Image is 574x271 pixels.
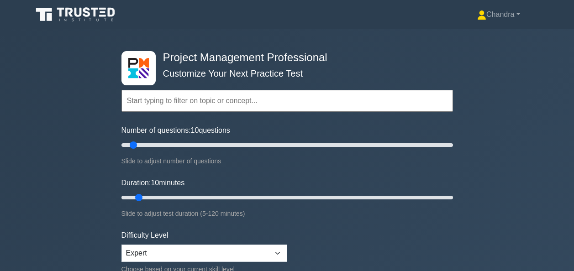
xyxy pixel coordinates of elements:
label: Number of questions: questions [121,125,230,136]
label: Duration: minutes [121,177,185,188]
span: 10 [151,179,159,187]
input: Start typing to filter on topic or concept... [121,90,453,112]
h4: Project Management Professional [159,51,408,64]
label: Difficulty Level [121,230,169,241]
div: Slide to adjust number of questions [121,156,453,167]
span: 10 [191,126,199,134]
div: Slide to adjust test duration (5-120 minutes) [121,208,453,219]
a: Chandra [455,5,542,24]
